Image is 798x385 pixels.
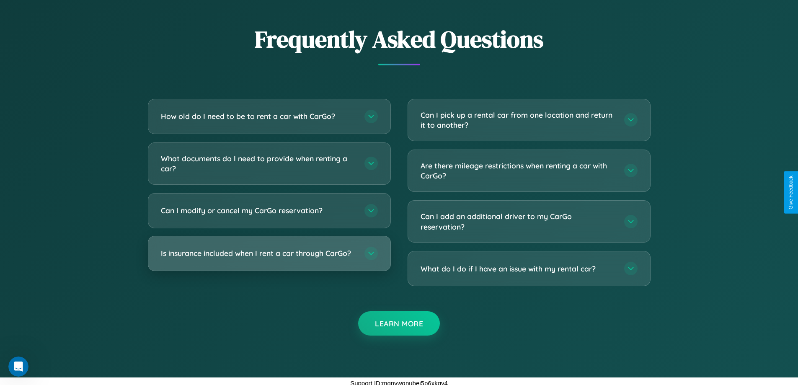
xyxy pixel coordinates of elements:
[421,160,616,181] h3: Are there mileage restrictions when renting a car with CarGo?
[8,357,28,377] iframe: Intercom live chat
[421,211,616,232] h3: Can I add an additional driver to my CarGo reservation?
[161,111,356,121] h3: How old do I need to be to rent a car with CarGo?
[161,248,356,258] h3: Is insurance included when I rent a car through CarGo?
[161,153,356,174] h3: What documents do I need to provide when renting a car?
[421,264,616,274] h3: What do I do if I have an issue with my rental car?
[421,110,616,130] h3: Can I pick up a rental car from one location and return it to another?
[148,23,651,55] h2: Frequently Asked Questions
[788,176,794,209] div: Give Feedback
[161,205,356,216] h3: Can I modify or cancel my CarGo reservation?
[358,311,440,336] button: Learn More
